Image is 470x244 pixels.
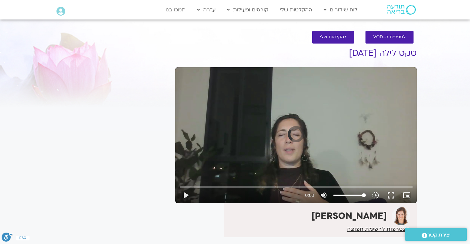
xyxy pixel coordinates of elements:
[320,35,346,40] span: להקלטות שלי
[405,228,467,241] a: יצירת קשר
[311,210,387,222] strong: [PERSON_NAME]
[320,4,361,16] a: לוח שידורים
[312,31,354,44] a: להקלטות שלי
[427,231,451,239] span: יצירת קשר
[365,31,414,44] a: לספריית ה-VOD
[175,48,417,58] h1: טקס לילה [DATE]
[347,226,410,232] a: הצטרפות לרשימת תפוצה
[387,5,416,15] img: תודעה בריאה
[373,35,406,40] span: לספריית ה-VOD
[392,207,410,225] img: אמילי גליק
[194,4,219,16] a: עזרה
[277,4,315,16] a: ההקלטות שלי
[162,4,189,16] a: תמכו בנו
[224,4,272,16] a: קורסים ופעילות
